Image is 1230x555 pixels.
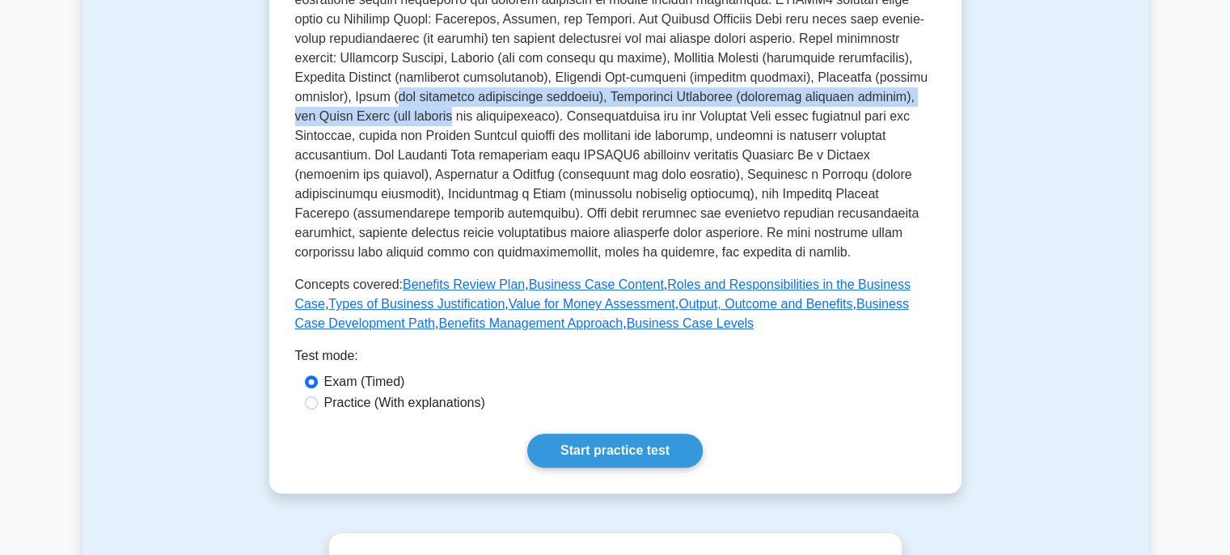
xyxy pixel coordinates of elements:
[529,277,664,291] a: Business Case Content
[403,277,525,291] a: Benefits Review Plan
[295,346,936,372] div: Test mode:
[324,393,485,413] label: Practice (With explanations)
[627,316,754,330] a: Business Case Levels
[295,275,936,333] p: Concepts covered: , , , , , , , ,
[438,316,623,330] a: Benefits Management Approach
[328,297,505,311] a: Types of Business Justification
[509,297,675,311] a: Value for Money Assessment
[324,372,405,392] label: Exam (Timed)
[678,297,852,311] a: Output, Outcome and Benefits
[527,434,703,468] a: Start practice test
